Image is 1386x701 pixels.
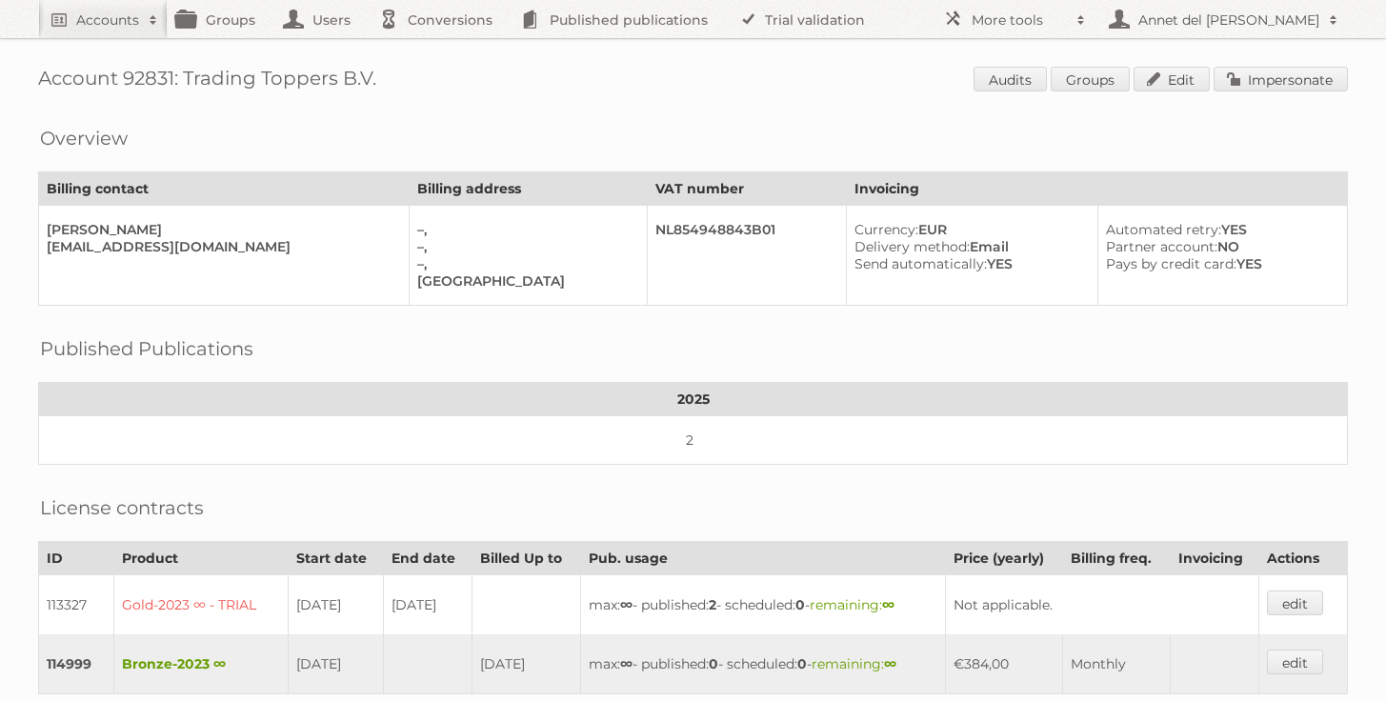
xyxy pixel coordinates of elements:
td: Gold-2023 ∞ - TRIAL [114,575,289,635]
span: Send automatically: [854,255,987,272]
td: max: - published: - scheduled: - [580,634,945,694]
span: Partner account: [1106,238,1217,255]
td: NL854948843B01 [647,206,846,306]
strong: 0 [709,655,718,672]
td: [DATE] [289,575,384,635]
td: Monthly [1063,634,1170,694]
a: Edit [1134,67,1210,91]
td: Not applicable. [945,575,1258,635]
td: max: - published: - scheduled: - [580,575,945,635]
strong: 2 [709,596,716,613]
div: Email [854,238,1083,255]
th: Price (yearly) [945,542,1062,575]
th: Actions [1259,542,1348,575]
div: YES [1106,221,1332,238]
td: [DATE] [384,575,472,635]
div: NO [1106,238,1332,255]
strong: 0 [797,655,807,672]
th: ID [39,542,114,575]
td: Bronze-2023 ∞ [114,634,289,694]
th: End date [384,542,472,575]
th: Product [114,542,289,575]
th: Billed Up to [472,542,580,575]
span: Currency: [854,221,918,238]
th: Billing freq. [1063,542,1170,575]
th: Invoicing [1170,542,1259,575]
span: remaining: [812,655,896,672]
td: [DATE] [289,634,384,694]
th: 2025 [39,383,1348,416]
h1: Account 92831: Trading Toppers B.V. [38,67,1348,95]
a: edit [1267,650,1323,674]
a: Impersonate [1214,67,1348,91]
h2: License contracts [40,493,204,522]
td: 2 [39,416,1348,465]
span: Pays by credit card: [1106,255,1236,272]
div: [EMAIL_ADDRESS][DOMAIN_NAME] [47,238,393,255]
span: Automated retry: [1106,221,1221,238]
h2: Accounts [76,10,139,30]
h2: Overview [40,124,128,152]
h2: Annet del [PERSON_NAME] [1134,10,1319,30]
div: [GEOGRAPHIC_DATA] [417,272,631,290]
td: €384,00 [945,634,1062,694]
strong: 0 [795,596,805,613]
span: remaining: [810,596,894,613]
div: YES [854,255,1083,272]
strong: ∞ [620,596,633,613]
td: 113327 [39,575,114,635]
div: [PERSON_NAME] [47,221,393,238]
div: –, [417,255,631,272]
td: 114999 [39,634,114,694]
div: –, [417,238,631,255]
td: [DATE] [472,634,580,694]
h2: Published Publications [40,334,253,363]
a: edit [1267,591,1323,615]
div: YES [1106,255,1332,272]
div: –, [417,221,631,238]
th: Invoicing [846,172,1347,206]
strong: ∞ [884,655,896,672]
th: Pub. usage [580,542,945,575]
strong: ∞ [882,596,894,613]
a: Groups [1051,67,1130,91]
a: Audits [974,67,1047,91]
div: EUR [854,221,1083,238]
th: VAT number [647,172,846,206]
th: Billing contact [39,172,410,206]
th: Billing address [410,172,647,206]
span: Delivery method: [854,238,970,255]
h2: More tools [972,10,1067,30]
strong: ∞ [620,655,633,672]
th: Start date [289,542,384,575]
